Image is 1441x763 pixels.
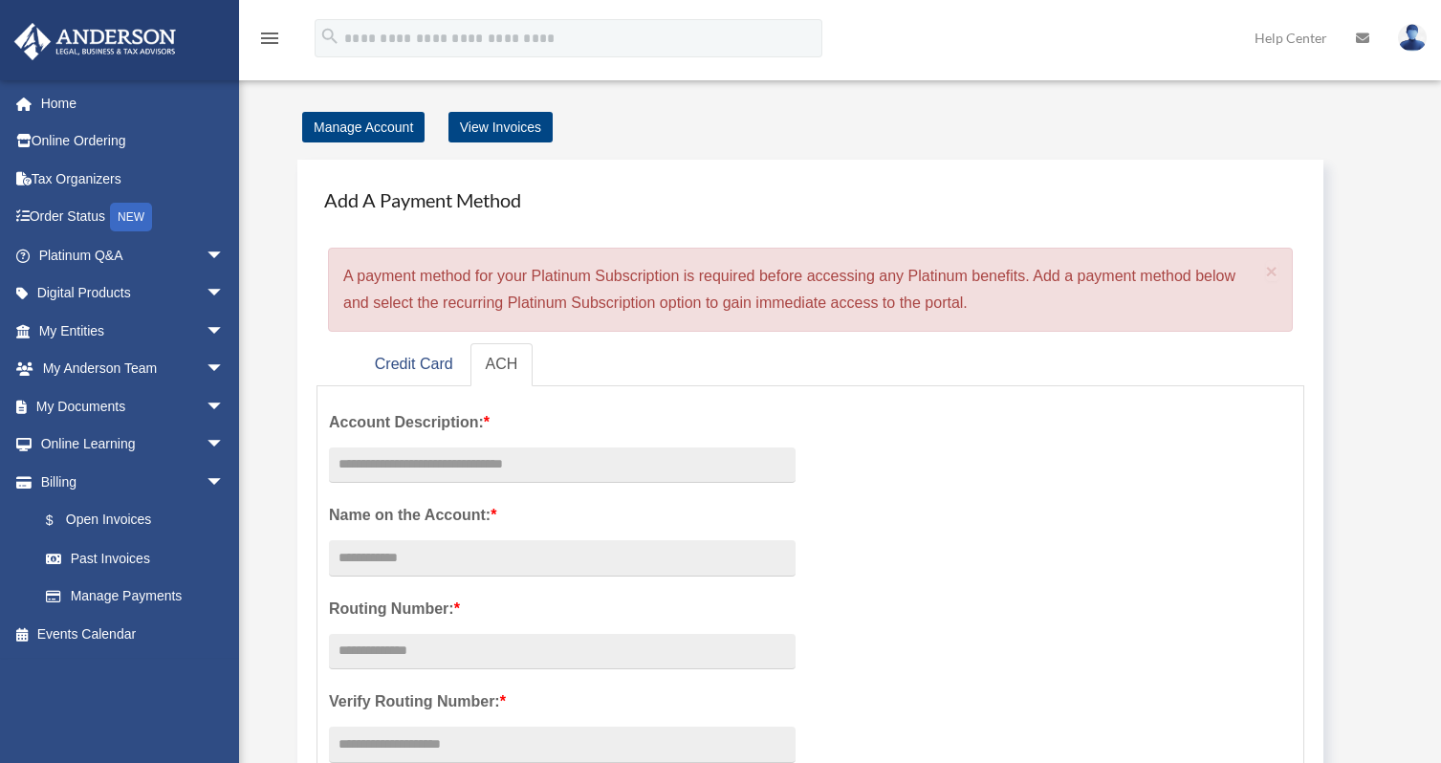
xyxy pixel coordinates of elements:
a: My Documentsarrow_drop_down [13,387,253,425]
a: menu [258,33,281,50]
span: arrow_drop_down [206,312,244,351]
a: ACH [470,343,534,386]
div: NEW [110,203,152,231]
label: Routing Number: [329,596,796,622]
a: My Entitiesarrow_drop_down [13,312,253,350]
span: arrow_drop_down [206,274,244,314]
label: Account Description: [329,409,796,436]
a: Billingarrow_drop_down [13,463,253,501]
span: arrow_drop_down [206,236,244,275]
a: My Anderson Teamarrow_drop_down [13,350,253,388]
a: Platinum Q&Aarrow_drop_down [13,236,253,274]
h4: Add A Payment Method [317,179,1304,221]
div: A payment method for your Platinum Subscription is required before accessing any Platinum benefit... [328,248,1293,332]
a: Home [13,84,253,122]
a: Order StatusNEW [13,198,253,237]
a: $Open Invoices [27,501,253,540]
a: Manage Payments [27,578,244,616]
button: Close [1266,261,1278,281]
a: Manage Account [302,112,425,142]
span: arrow_drop_down [206,425,244,465]
a: View Invoices [448,112,553,142]
img: Anderson Advisors Platinum Portal [9,23,182,60]
a: Credit Card [360,343,469,386]
img: User Pic [1398,24,1427,52]
i: search [319,26,340,47]
i: menu [258,27,281,50]
a: Online Ordering [13,122,253,161]
label: Verify Routing Number: [329,688,796,715]
a: Online Learningarrow_drop_down [13,425,253,464]
span: arrow_drop_down [206,463,244,502]
span: arrow_drop_down [206,387,244,426]
a: Events Calendar [13,615,253,653]
label: Name on the Account: [329,502,796,529]
a: Past Invoices [27,539,253,578]
span: $ [56,509,66,533]
span: × [1266,260,1278,282]
span: arrow_drop_down [206,350,244,389]
a: Tax Organizers [13,160,253,198]
a: Digital Productsarrow_drop_down [13,274,253,313]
